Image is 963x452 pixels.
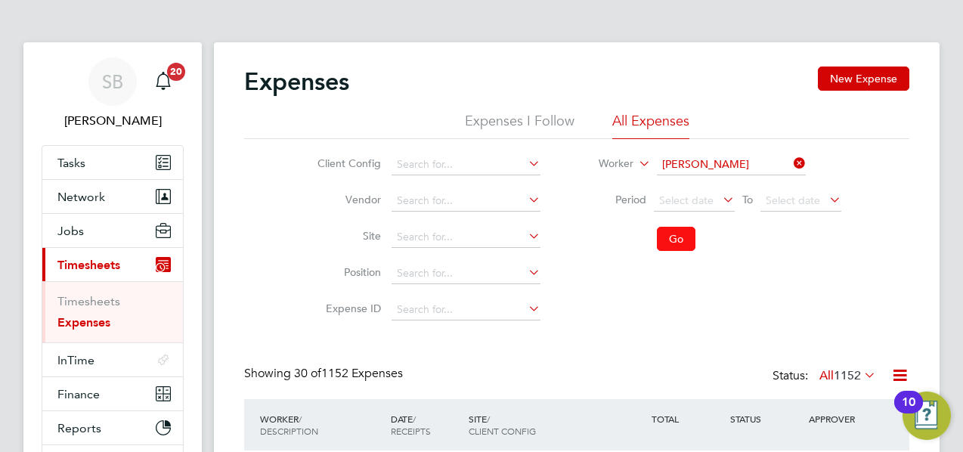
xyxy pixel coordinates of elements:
span: Timesheets [57,258,120,272]
button: Reports [42,411,183,444]
span: 20 [167,63,185,81]
label: Client Config [313,156,381,170]
span: 1152 Expenses [294,366,403,381]
a: 20 [148,57,178,106]
input: Search for... [392,190,540,212]
div: 10 [902,402,915,422]
div: TOTAL [648,405,726,432]
span: RECEIPTS [391,425,431,437]
button: Network [42,180,183,213]
button: Open Resource Center, 10 new notifications [903,392,951,440]
div: Timesheets [42,281,183,342]
span: To [738,190,757,209]
span: SB [102,72,123,91]
label: Period [578,193,646,206]
label: Expense ID [313,302,381,315]
div: STATUS [726,405,805,432]
label: All [819,368,876,383]
span: Tasks [57,156,85,170]
button: Timesheets [42,248,183,281]
button: InTime [42,343,183,376]
span: Select date [766,193,820,207]
button: New Expense [818,67,909,91]
span: InTime [57,353,94,367]
span: / [487,413,490,425]
span: / [299,413,302,425]
div: WORKER [256,405,387,444]
input: Search for... [657,154,806,175]
span: / [413,413,416,425]
span: DESCRIPTION [260,425,318,437]
div: DATE [387,405,466,444]
button: Go [657,227,695,251]
span: Jobs [57,224,84,238]
span: 30 of [294,366,321,381]
div: APPROVER [805,405,884,432]
span: Finance [57,387,100,401]
a: SB[PERSON_NAME] [42,57,184,130]
a: Timesheets [57,294,120,308]
label: Site [313,229,381,243]
h2: Expenses [244,67,349,97]
div: SITE [465,405,648,444]
li: All Expenses [612,112,689,139]
li: Expenses I Follow [465,112,574,139]
div: Showing [244,366,406,382]
span: Network [57,190,105,204]
button: Jobs [42,214,183,247]
a: Tasks [42,146,183,179]
input: Search for... [392,154,540,175]
span: Reports [57,421,101,435]
label: Vendor [313,193,381,206]
div: Status: [773,366,879,387]
label: Worker [565,156,633,172]
a: Expenses [57,315,110,330]
input: Search for... [392,299,540,320]
span: Select date [659,193,714,207]
span: CLIENT CONFIG [469,425,536,437]
span: Sofia Bari [42,112,184,130]
button: Finance [42,377,183,410]
input: Search for... [392,263,540,284]
span: 1152 [834,368,861,383]
input: Search for... [392,227,540,248]
label: Position [313,265,381,279]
